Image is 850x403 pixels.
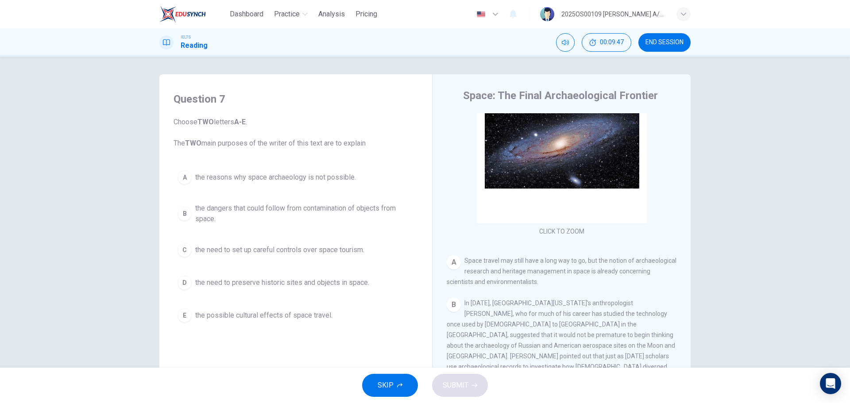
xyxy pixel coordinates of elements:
span: SKIP [378,379,394,391]
button: Pricing [352,6,381,22]
h4: Question 7 [174,92,418,106]
a: EduSynch logo [159,5,226,23]
img: EduSynch logo [159,5,206,23]
span: END SESSION [645,39,684,46]
button: Dthe need to preserve historic sites and objects in space. [174,272,418,294]
div: 2025OS00109 [PERSON_NAME] A/P SWATHESAM [561,9,666,19]
span: the dangers that could follow from contamination of objects from space. [195,203,414,224]
button: Cthe need to set up careful controls over space tourism. [174,239,418,261]
div: Open Intercom Messenger [820,373,841,394]
div: Hide [582,33,631,52]
img: en [475,11,487,18]
button: Bthe dangers that could follow from contamination of objects from space. [174,199,418,228]
button: END SESSION [638,33,691,52]
div: A [447,255,461,269]
span: the need to set up careful controls over space tourism. [195,245,364,255]
button: SKIP [362,374,418,397]
span: Dashboard [230,9,263,19]
div: A [178,170,192,184]
span: the possible cultural effects of space travel. [195,310,332,321]
h4: Space: The Final Archaeological Frontier [463,88,658,103]
span: Pricing [355,9,377,19]
span: Choose letters . The main purposes of the writer of this text are to explain [174,117,418,149]
button: Athe reasons why space archaeology is not possible. [174,166,418,188]
span: IELTS [181,34,191,40]
button: 00:09:47 [582,33,631,52]
span: the need to preserve historic sites and objects in space. [195,277,369,288]
b: TWO [185,139,201,147]
div: E [178,308,192,322]
button: Analysis [315,6,348,22]
button: Ethe possible cultural effects of space travel. [174,304,418,326]
span: Analysis [318,9,345,19]
div: Mute [556,33,575,52]
span: Space travel may still have a long way to go, but the notion of archaeological research and herit... [447,257,676,285]
span: 00:09:47 [600,39,624,46]
button: Dashboard [226,6,267,22]
b: TWO [197,118,214,126]
h1: Reading [181,40,208,51]
div: D [178,276,192,290]
div: B [178,207,192,221]
span: the reasons why space archaeology is not possible. [195,172,356,183]
div: C [178,243,192,257]
div: B [447,298,461,312]
b: A-E [234,118,246,126]
span: Practice [274,9,300,19]
img: Profile picture [540,7,554,21]
button: Practice [270,6,311,22]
